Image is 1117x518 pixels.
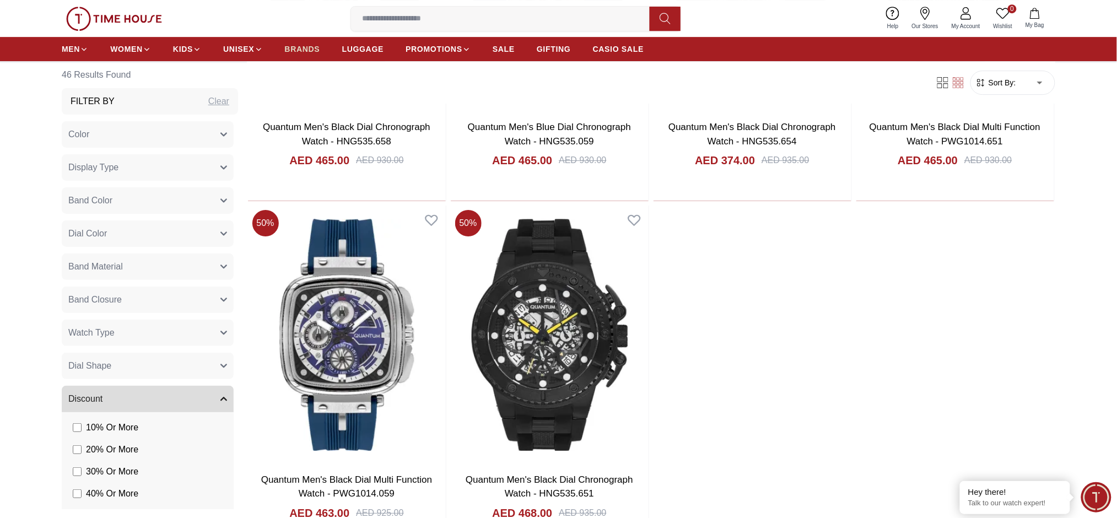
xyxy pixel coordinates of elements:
button: Band Closure [62,287,234,313]
p: Talk to our watch expert! [968,499,1062,508]
div: AED 930.00 [964,154,1012,167]
span: 30 % Or More [86,465,138,478]
span: 10 % Or More [86,421,138,434]
button: Sort By: [975,77,1016,88]
a: Quantum Men's Black Dial Multi Function Watch - PWG1014.059 [261,474,432,499]
span: 20 % Or More [86,443,138,456]
span: Sort By: [986,77,1016,88]
button: My Bag [1019,6,1051,31]
span: Watch Type [68,326,115,339]
input: 40% Or More [73,489,82,498]
a: Our Stores [905,4,945,33]
img: ... [66,7,162,31]
img: Quantum Men's Black Dial Multi Function Watch - PWG1014.059 [248,206,446,464]
h4: AED 465.00 [898,153,958,168]
button: Discount [62,386,234,412]
span: GIFTING [537,44,571,55]
span: Band Closure [68,293,122,306]
img: Quantum Men's Black Dial Chronograph Watch - HNG535.651 [451,206,649,464]
a: Quantum Men's Black Dial Chronograph Watch - HNG535.654 [668,122,836,147]
a: Help [881,4,905,33]
a: CASIO SALE [593,39,644,59]
h4: AED 465.00 [289,153,349,168]
span: Color [68,128,89,141]
span: CASIO SALE [593,44,644,55]
span: PROMOTIONS [406,44,462,55]
span: Dial Color [68,227,107,240]
span: SALE [493,44,515,55]
input: 30% Or More [73,467,82,476]
span: WOMEN [110,44,143,55]
span: BRANDS [285,44,320,55]
span: Band Color [68,194,112,207]
button: Dial Color [62,220,234,247]
div: AED 930.00 [559,154,606,167]
div: AED 935.00 [762,154,809,167]
a: Quantum Men's Black Dial Multi Function Watch - PWG1014.651 [870,122,1040,147]
a: Quantum Men's Black Dial Chronograph Watch - HNG535.651 [466,474,633,499]
button: Color [62,121,234,148]
h3: Filter By [71,95,115,108]
span: LUGGAGE [342,44,384,55]
a: SALE [493,39,515,59]
span: Display Type [68,161,118,174]
button: Band Color [62,187,234,214]
div: Clear [208,95,229,108]
span: Dial Shape [68,359,111,373]
h4: AED 465.00 [492,153,552,168]
button: Band Material [62,253,234,280]
a: BRANDS [285,39,320,59]
a: LUGGAGE [342,39,384,59]
button: Dial Shape [62,353,234,379]
a: 0Wishlist [987,4,1019,33]
span: My Account [947,22,985,30]
input: 20% Or More [73,445,82,454]
h6: 46 Results Found [62,62,238,88]
button: Watch Type [62,320,234,346]
span: 50 % [252,210,279,236]
h4: AED 374.00 [695,153,755,168]
div: Chat Widget [1081,482,1111,512]
span: Wishlist [989,22,1017,30]
a: KIDS [173,39,201,59]
button: Display Type [62,154,234,181]
input: 10% Or More [73,423,82,432]
span: KIDS [173,44,193,55]
span: 40 % Or More [86,487,138,500]
span: MEN [62,44,80,55]
a: Quantum Men's Blue Dial Chronograph Watch - HNG535.059 [468,122,631,147]
span: 50 % [455,210,482,236]
span: Help [883,22,903,30]
a: MEN [62,39,88,59]
span: My Bag [1021,21,1049,29]
div: Hey there! [968,487,1062,498]
a: GIFTING [537,39,571,59]
span: 0 [1008,4,1017,13]
a: WOMEN [110,39,151,59]
a: PROMOTIONS [406,39,471,59]
a: Quantum Men's Black Dial Chronograph Watch - HNG535.658 [263,122,430,147]
span: Band Material [68,260,123,273]
div: AED 930.00 [356,154,403,167]
span: Discount [68,392,102,406]
span: UNISEX [223,44,254,55]
a: UNISEX [223,39,262,59]
span: Our Stores [908,22,943,30]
